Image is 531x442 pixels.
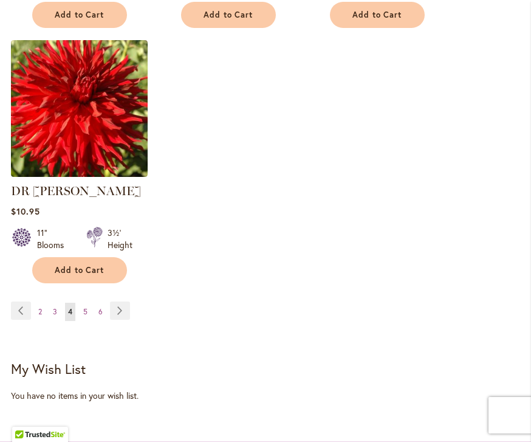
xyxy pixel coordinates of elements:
iframe: Launch Accessibility Center [9,399,43,433]
a: DR LES [11,168,148,179]
span: 2 [38,307,42,316]
a: 5 [80,303,91,321]
button: Add to Cart [32,257,127,283]
span: 4 [68,307,72,316]
a: 6 [95,303,106,321]
div: 3½' Height [108,227,132,251]
div: 11" Blooms [37,227,72,251]
span: $10.95 [11,205,40,217]
span: Add to Cart [55,10,104,20]
span: Add to Cart [55,265,104,275]
img: DR LES [11,40,148,177]
strong: My Wish List [11,360,86,378]
a: DR [PERSON_NAME] [11,184,141,198]
button: Add to Cart [32,2,127,28]
button: Add to Cart [181,2,276,28]
span: 6 [98,307,103,316]
a: 2 [35,303,45,321]
span: 3 [53,307,57,316]
div: You have no items in your wish list. [11,390,520,402]
span: Add to Cart [204,10,253,20]
a: 3 [50,303,60,321]
span: 5 [83,307,87,316]
span: Add to Cart [352,10,402,20]
button: Add to Cart [330,2,425,28]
